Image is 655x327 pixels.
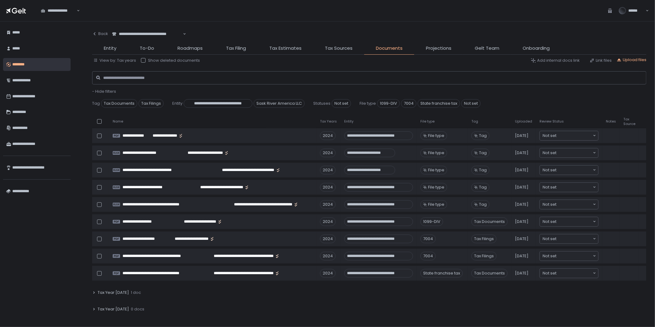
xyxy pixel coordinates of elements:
span: Entity [172,101,182,106]
span: Gelt Team [475,45,499,52]
div: 1099-DIV [420,217,443,226]
div: Search for option [540,217,598,226]
span: Tax Years [320,119,337,124]
span: Tag [471,119,478,124]
div: Link files [590,58,612,63]
div: 2024 [320,269,336,278]
span: Tag [479,150,487,156]
span: Tax Documents [101,99,137,108]
input: Search for option [556,133,592,139]
span: Tax Estimates [269,45,302,52]
div: 2024 [320,183,336,192]
span: 1 doc [131,290,141,295]
button: Upload files [617,57,646,63]
span: Tax Filings [138,99,164,108]
span: Tax Year [DATE] [98,290,129,295]
span: 0 docs [131,306,144,312]
span: Not set [543,201,556,208]
span: [DATE] [515,202,528,207]
span: File type [428,167,444,173]
input: Search for option [556,201,592,208]
span: Review Status [540,119,564,124]
span: Not set [332,99,351,108]
div: Search for option [540,200,598,209]
div: Search for option [540,165,598,175]
span: Tax Source [623,117,635,126]
div: Search for option [540,148,598,158]
span: 7004 [401,99,416,108]
button: View by: Tax years [93,58,136,63]
span: Not set [543,133,556,139]
span: Tax Filing [226,45,246,52]
input: Search for option [556,150,592,156]
input: Search for option [556,167,592,173]
span: Projections [426,45,451,52]
div: 2024 [320,166,336,174]
span: Roadmaps [177,45,203,52]
div: Search for option [540,269,598,278]
span: File type [420,119,435,124]
span: Not set [543,219,556,225]
span: Entity [104,45,116,52]
span: File type [360,101,376,106]
div: Search for option [37,4,80,17]
div: State franchise tax [420,269,463,278]
span: File type [428,202,444,207]
span: Onboarding [523,45,550,52]
div: Search for option [540,251,598,261]
span: Tax Filings [471,235,497,243]
input: Search for option [556,184,592,190]
span: [DATE] [515,236,528,242]
span: Statuses [313,101,330,106]
span: Not set [543,270,556,276]
span: Notes [606,119,616,124]
span: State franchise tax [418,99,460,108]
span: Not set [543,184,556,190]
button: - Hide filters [92,89,116,94]
button: Add internal docs link [531,58,580,63]
div: Back [92,31,108,37]
input: Search for option [556,270,592,276]
div: 2024 [320,131,336,140]
div: 2024 [320,252,336,260]
span: [DATE] [515,219,528,224]
span: Documents [376,45,403,52]
span: [DATE] [515,150,528,156]
span: Tax Documents [471,269,508,278]
span: Not set [543,253,556,259]
span: Tag [479,185,487,190]
div: 2024 [320,200,336,209]
span: Not set [543,167,556,173]
span: [DATE] [515,253,528,259]
span: File type [428,133,444,138]
span: Entity [344,119,353,124]
span: Uploaded [515,119,532,124]
div: Search for option [540,234,598,243]
button: Back [92,28,108,40]
span: To-Do [140,45,154,52]
span: [DATE] [515,167,528,173]
span: Tax Sources [325,45,353,52]
span: - Hide filters [92,88,116,94]
div: 2024 [320,235,336,243]
span: Tag [479,167,487,173]
div: 7004 [420,252,436,260]
span: Not set [543,150,556,156]
div: 2024 [320,149,336,157]
span: Tag [92,101,100,106]
span: [DATE] [515,185,528,190]
span: File type [428,150,444,156]
span: Tag [479,202,487,207]
div: Search for option [108,28,186,41]
div: 7004 [420,235,436,243]
span: 1099-DIV [377,99,400,108]
div: 2024 [320,217,336,226]
span: Name [113,119,123,124]
input: Search for option [556,219,592,225]
span: [DATE] [515,133,528,138]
